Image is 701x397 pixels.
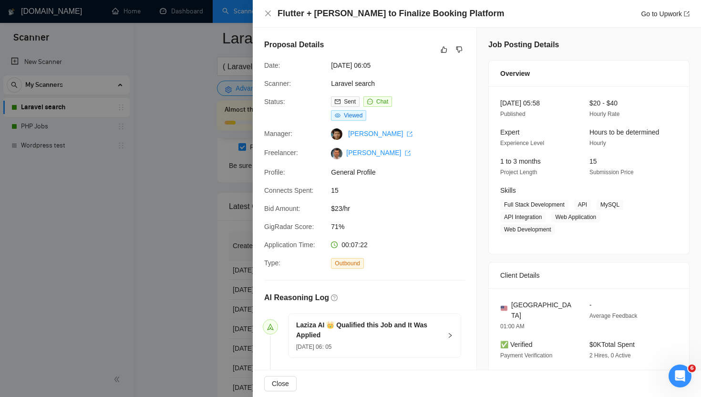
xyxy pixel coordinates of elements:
[264,80,291,87] span: Scanner:
[500,352,552,359] span: Payment Verification
[500,99,540,107] span: [DATE] 05:58
[688,365,696,372] span: 6
[500,169,537,176] span: Project Length
[331,221,474,232] span: 71%
[331,203,474,214] span: $23/hr
[500,140,544,146] span: Experience Level
[331,148,342,159] img: c1qodfT6pnTu8E0r3w4GzLDE6PPVdegrdYs_aKH733FWMSnCgSfOTWzmwkOJ2ELxvT
[264,241,315,249] span: Application Time:
[331,185,474,196] span: 15
[456,46,463,53] span: dislike
[589,99,618,107] span: $20 - $40
[500,323,525,330] span: 01:00 AM
[264,98,285,105] span: Status:
[407,131,412,137] span: export
[511,300,574,321] span: [GEOGRAPHIC_DATA]
[264,149,298,157] span: Freelancer:
[267,324,274,330] span: send
[264,130,292,137] span: Manager:
[331,60,474,71] span: [DATE] 06:05
[264,10,272,17] span: close
[500,157,541,165] span: 1 to 3 months
[264,205,300,212] span: Bid Amount:
[500,341,533,348] span: ✅ Verified
[441,46,447,53] span: like
[589,341,635,348] span: $0K Total Spent
[500,128,519,136] span: Expert
[331,241,338,248] span: clock-circle
[264,187,314,194] span: Connects Spent:
[331,78,474,89] span: Laravel search
[488,39,559,51] h5: Job Posting Details
[447,333,453,338] span: right
[331,167,474,178] span: General Profile
[589,128,659,136] span: Hours to be determined
[264,62,280,69] span: Date:
[669,365,691,387] iframe: Intercom live chat
[597,199,623,210] span: MySQL
[264,292,329,303] h5: AI Reasoning Log
[348,130,412,137] a: [PERSON_NAME] export
[500,111,526,117] span: Published
[500,68,530,79] span: Overview
[296,320,442,340] h5: Laziza AI 👑 Qualified this Job and It Was Applied
[500,199,568,210] span: Full Stack Development
[335,99,340,104] span: mail
[589,157,597,165] span: 15
[500,224,555,235] span: Web Development
[500,262,678,288] div: Client Details
[367,99,373,104] span: message
[331,258,364,269] span: Outbound
[405,150,411,156] span: export
[341,241,368,249] span: 00:07:22
[331,294,338,301] span: question-circle
[272,378,289,389] span: Close
[278,8,505,20] h4: Flutter + [PERSON_NAME] to Finalize Booking Platform
[454,44,465,55] button: dislike
[589,313,638,319] span: Average Feedback
[589,352,631,359] span: 2 Hires, 0 Active
[264,259,280,267] span: Type:
[589,111,619,117] span: Hourly Rate
[264,10,272,18] button: Close
[264,39,324,51] h5: Proposal Details
[501,305,507,312] img: 🇺🇸
[376,98,388,105] span: Chat
[264,376,297,391] button: Close
[500,187,516,194] span: Skills
[589,301,592,309] span: -
[589,169,634,176] span: Submission Price
[684,11,690,17] span: export
[574,199,591,210] span: API
[296,344,331,350] span: [DATE] 06: 05
[264,223,314,230] span: GigRadar Score:
[344,112,362,119] span: Viewed
[346,149,411,157] a: [PERSON_NAME] export
[344,98,356,105] span: Sent
[438,44,450,55] button: like
[551,212,600,222] span: Web Application
[500,212,546,222] span: API Integration
[589,140,606,146] span: Hourly
[335,113,340,118] span: eye
[264,168,285,176] span: Profile:
[641,10,690,18] a: Go to Upworkexport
